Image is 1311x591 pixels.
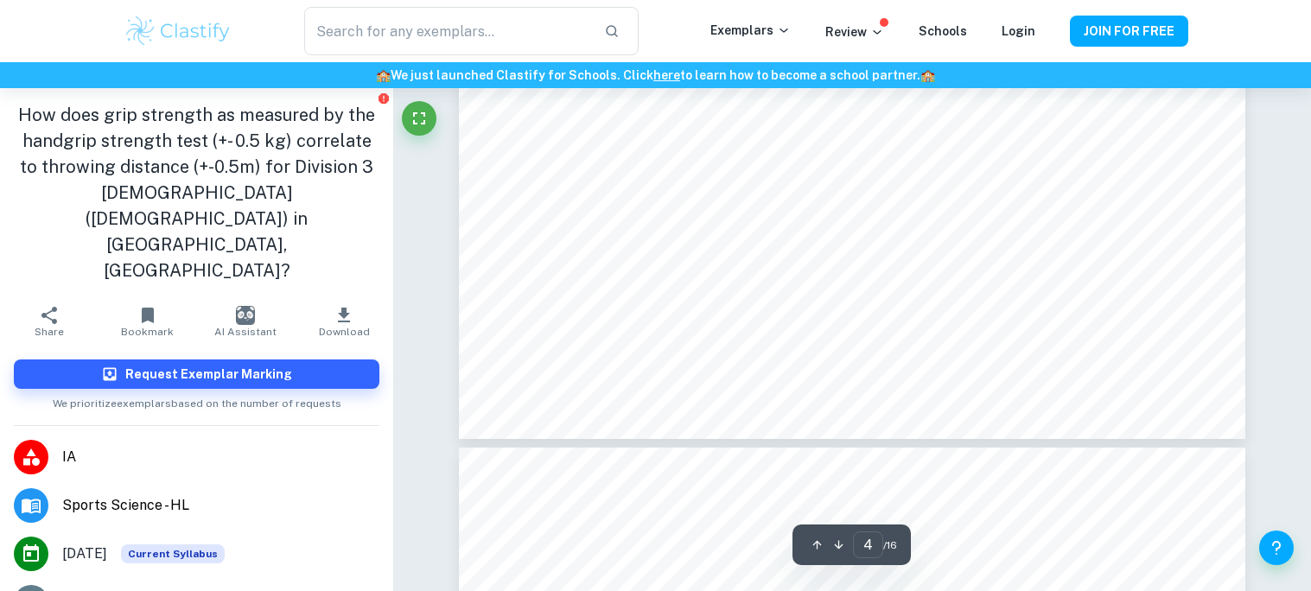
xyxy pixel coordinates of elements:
[99,297,197,346] button: Bookmark
[920,68,935,82] span: 🏫
[121,544,225,563] span: Current Syllabus
[1002,24,1035,38] a: Login
[883,537,897,553] span: / 16
[376,68,391,82] span: 🏫
[1259,531,1294,565] button: Help and Feedback
[710,21,791,40] p: Exemplars
[121,326,174,338] span: Bookmark
[124,14,233,48] img: Clastify logo
[319,326,370,338] span: Download
[197,297,296,346] button: AI Assistant
[62,495,379,516] span: Sports Science - HL
[1070,16,1188,47] button: JOIN FOR FREE
[236,306,255,325] img: AI Assistant
[653,68,680,82] a: here
[402,101,436,136] button: Fullscreen
[125,365,292,384] h6: Request Exemplar Marking
[121,544,225,563] div: This exemplar is based on the current syllabus. Feel free to refer to it for inspiration/ideas wh...
[14,102,379,283] h1: How does grip strength as measured by the handgrip strength test (+- 0.5 kg) correlate to throwin...
[377,92,390,105] button: Report issue
[825,22,884,41] p: Review
[62,543,107,564] span: [DATE]
[919,24,967,38] a: Schools
[214,326,277,338] span: AI Assistant
[304,7,589,55] input: Search for any exemplars...
[3,66,1308,85] h6: We just launched Clastify for Schools. Click to learn how to become a school partner.
[53,389,341,411] span: We prioritize exemplars based on the number of requests
[62,447,379,467] span: IA
[35,326,64,338] span: Share
[295,297,393,346] button: Download
[14,359,379,389] button: Request Exemplar Marking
